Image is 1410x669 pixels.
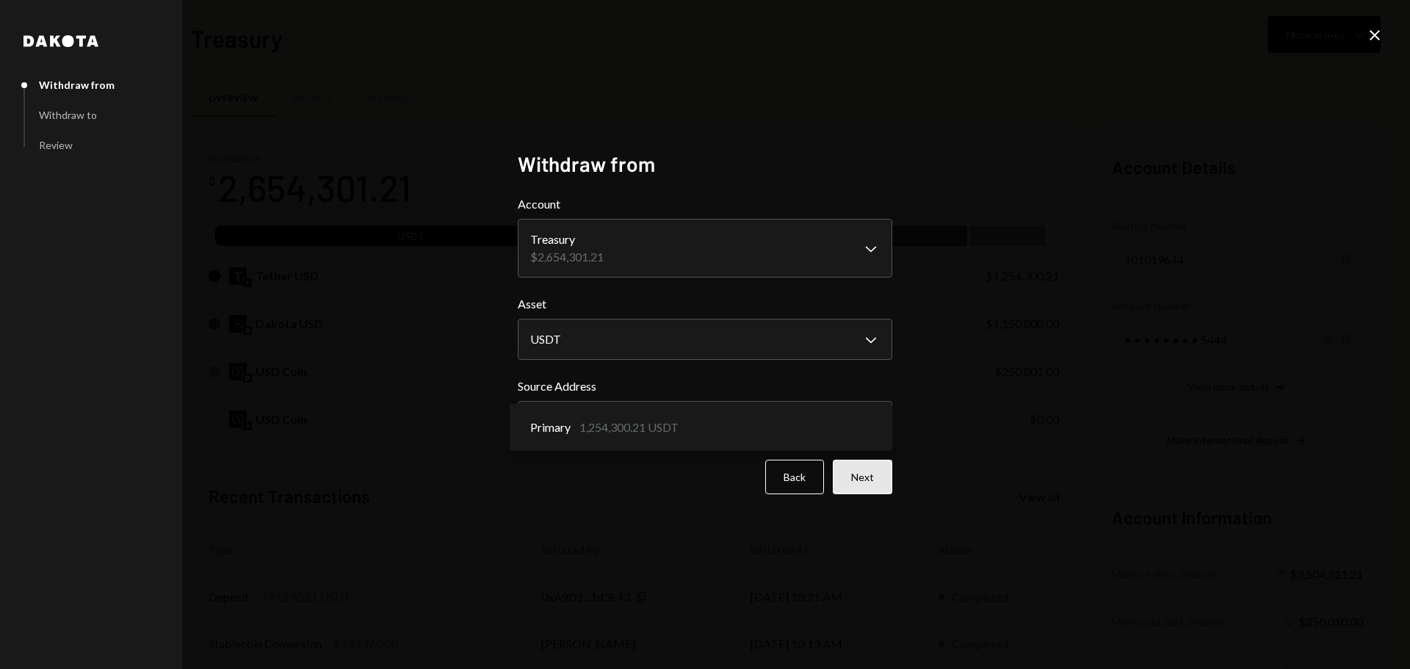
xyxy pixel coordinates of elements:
[39,139,73,151] div: Review
[518,219,892,278] button: Account
[39,109,97,121] div: Withdraw to
[518,401,892,442] button: Source Address
[530,419,571,436] span: Primary
[39,79,115,91] div: Withdraw from
[518,295,892,313] label: Asset
[833,460,892,494] button: Next
[518,150,892,178] h2: Withdraw from
[579,419,679,436] div: 1,254,300.21 USDT
[518,319,892,360] button: Asset
[518,195,892,213] label: Account
[765,460,824,494] button: Back
[518,377,892,395] label: Source Address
